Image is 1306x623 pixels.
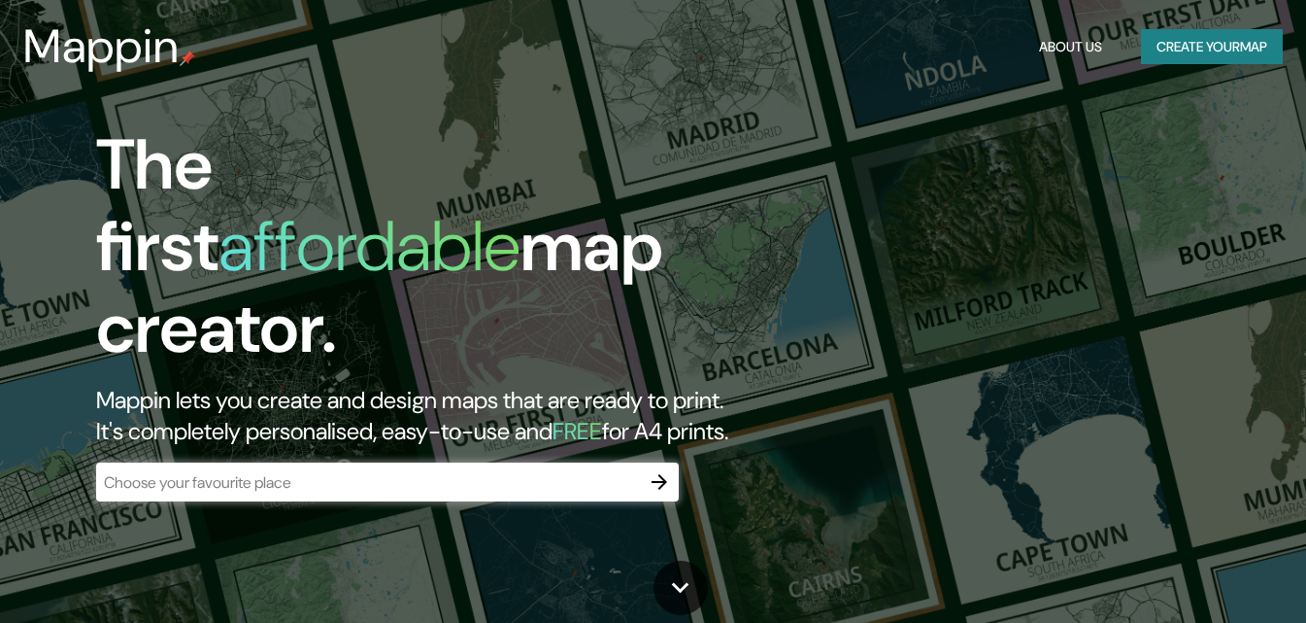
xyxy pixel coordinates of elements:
[23,19,180,74] h3: Mappin
[1141,29,1283,65] button: Create yourmap
[553,416,602,446] h5: FREE
[1133,547,1285,602] iframe: Help widget launcher
[180,51,195,66] img: mappin-pin
[96,124,750,385] h1: The first map creator.
[218,201,520,292] h1: affordable
[96,385,750,447] h2: Mappin lets you create and design maps that are ready to print. It's completely personalised, eas...
[1031,29,1110,65] button: About Us
[96,471,640,494] input: Choose your favourite place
